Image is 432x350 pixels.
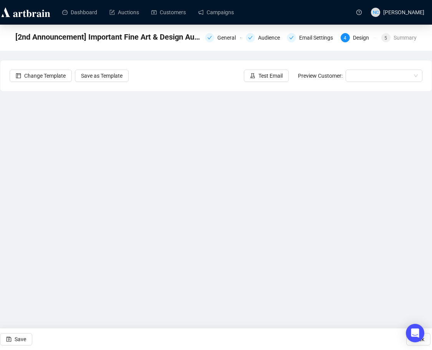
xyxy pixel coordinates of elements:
[198,2,234,22] a: Campaigns
[81,72,122,80] span: Save as Template
[372,8,379,16] span: NC
[381,33,417,42] div: 5Summary
[15,31,200,43] span: [2nd Announcement] Important Fine Art & Design Auction, October 23
[250,73,255,78] span: experiment
[258,72,283,80] span: Test Email
[406,333,430,345] button: Back
[341,33,377,42] div: 4Design
[356,10,362,15] span: question-circle
[217,33,240,42] div: General
[109,2,139,22] a: Auctions
[406,324,424,342] div: Open Intercom Messenger
[289,35,294,40] span: check
[62,2,97,22] a: Dashboard
[383,9,424,15] span: [PERSON_NAME]
[299,33,338,42] div: Email Settings
[344,35,346,41] span: 4
[384,35,387,41] span: 5
[353,33,374,42] div: Design
[248,35,253,40] span: check
[15,328,26,350] span: Save
[258,33,285,42] div: Audience
[205,33,241,42] div: General
[246,33,282,42] div: Audience
[16,73,21,78] span: layout
[207,35,212,40] span: check
[394,33,417,42] div: Summary
[244,70,289,82] button: Test Email
[24,72,66,80] span: Change Template
[287,33,336,42] div: Email Settings
[6,337,12,342] span: save
[75,70,129,82] button: Save as Template
[298,73,343,79] span: Preview Customer:
[151,2,186,22] a: Customers
[10,70,72,82] button: Change Template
